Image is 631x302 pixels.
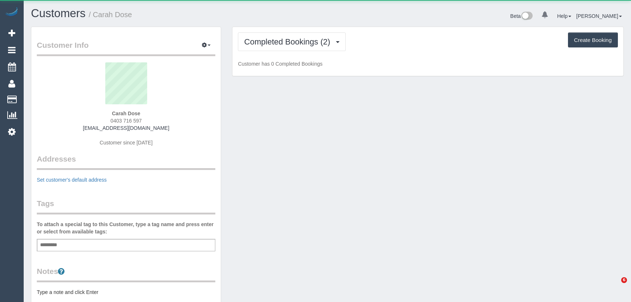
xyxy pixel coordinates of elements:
[576,13,622,19] a: [PERSON_NAME]
[4,7,19,18] img: Automaid Logo
[37,221,215,235] label: To attach a special tag to this Customer, type a tag name and press enter or select from availabl...
[557,13,571,19] a: Help
[31,7,86,20] a: Customers
[568,32,618,48] button: Create Booking
[238,60,618,67] p: Customer has 0 Completed Bookings
[100,140,153,146] span: Customer since [DATE]
[110,118,142,124] span: 0403 716 597
[83,125,169,131] a: [EMAIL_ADDRESS][DOMAIN_NAME]
[244,37,334,46] span: Completed Bookings (2)
[606,277,624,295] iframe: Intercom live chat
[37,40,215,56] legend: Customer Info
[37,289,215,296] pre: Type a note and click Enter
[37,198,215,214] legend: Tags
[37,177,107,183] a: Set customer's default address
[238,32,346,51] button: Completed Bookings (2)
[521,12,533,21] img: New interface
[112,111,140,116] strong: Carah Dose
[89,11,132,19] small: / Carah Dose
[510,13,533,19] a: Beta
[621,277,627,283] span: 6
[37,266,215,282] legend: Notes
